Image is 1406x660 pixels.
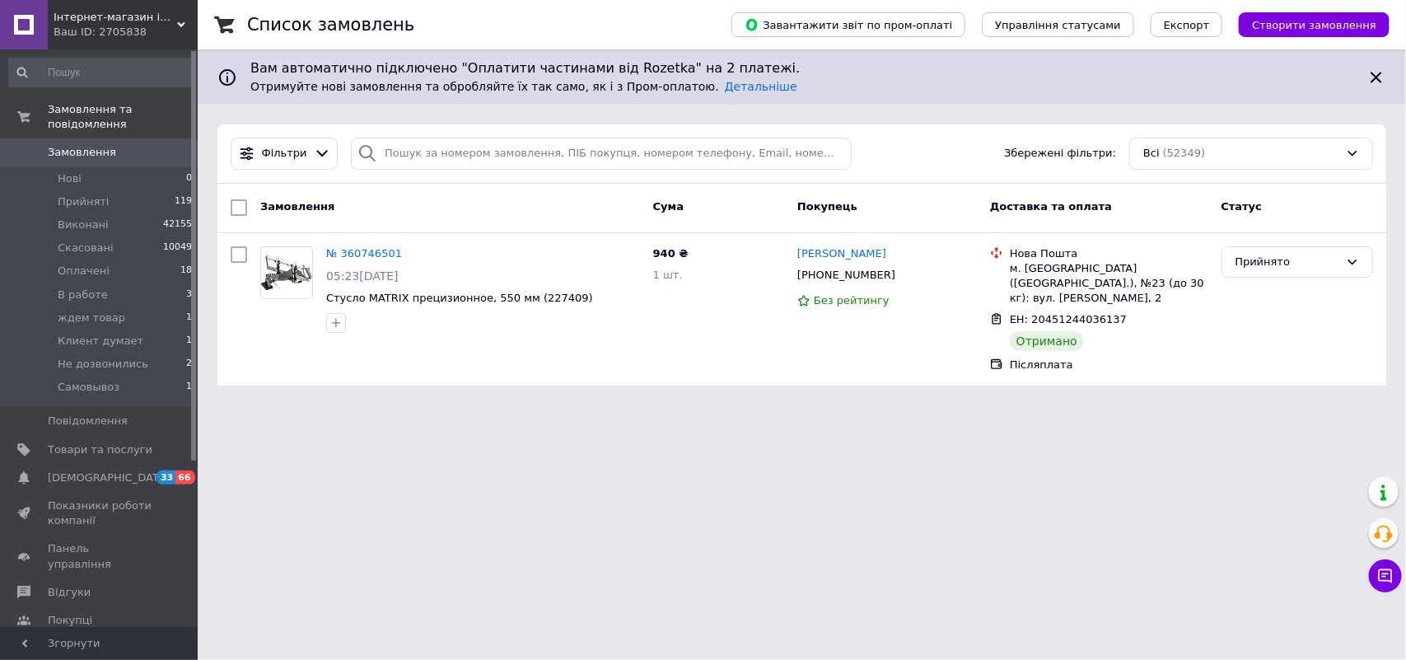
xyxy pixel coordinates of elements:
span: 1 шт. [653,269,683,281]
span: ЕН: 20451244036137 [1010,313,1127,325]
span: 119 [175,194,192,209]
a: Фото товару [260,246,313,299]
span: Отримуйте нові замовлення та обробляйте їх так само, як і з Пром-оплатою. [250,80,797,93]
span: Інтернет-магазин інструменту "РЕЗЕРВ" [54,10,177,25]
span: Cума [653,200,684,213]
input: Пошук за номером замовлення, ПІБ покупця, номером телефону, Email, номером накладної [351,138,852,170]
button: Створити замовлення [1239,12,1390,37]
span: Покупці [48,613,92,628]
button: Управління статусами [982,12,1134,37]
span: 3 [186,288,192,302]
span: 1 [186,311,192,325]
span: Прийняті [58,194,109,209]
span: Збережені фільтри: [1004,146,1116,161]
button: Експорт [1151,12,1223,37]
span: 1 [186,380,192,395]
span: Замовлення та повідомлення [48,102,198,132]
span: 42155 [163,218,192,232]
span: Товари та послуги [48,442,152,457]
span: Без рейтингу [814,294,890,307]
input: Пошук [8,58,194,87]
span: 33 [156,470,175,484]
div: Прийнято [1236,254,1339,271]
div: Ваш ID: 2705838 [54,25,198,40]
span: 940 ₴ [653,247,689,260]
span: Скасовані [58,241,114,255]
span: [PHONE_NUMBER] [797,269,895,281]
span: ждем товар [58,311,125,325]
a: [PERSON_NAME] [797,246,886,262]
a: Детальніше [725,80,797,93]
div: Отримано [1010,331,1084,351]
span: Клиент думает [58,334,143,349]
span: (52349) [1163,147,1206,159]
span: Вам автоматично підключено "Оплатити частинами від Rozetka" на 2 платежі. [250,59,1353,78]
span: Показники роботи компанії [48,499,152,528]
span: Панель управління [48,541,152,571]
span: Замовлення [260,200,334,213]
span: Самовывоз [58,380,119,395]
span: Покупець [797,200,857,213]
span: 10049 [163,241,192,255]
span: Виконані [58,218,109,232]
div: Післяплата [1010,358,1208,372]
span: Відгуки [48,585,91,600]
span: [DEMOGRAPHIC_DATA] [48,470,170,485]
span: 2 [186,357,192,372]
button: Чат з покупцем [1369,559,1402,592]
div: м. [GEOGRAPHIC_DATA] ([GEOGRAPHIC_DATA].), №23 (до 30 кг): вул. [PERSON_NAME], 2 [1010,261,1208,307]
div: Нова Пошта [1010,246,1208,261]
span: Нові [58,171,82,186]
span: Не дозвонились [58,357,148,372]
span: Замовлення [48,145,116,160]
span: Оплачені [58,264,110,279]
span: 66 [175,470,194,484]
span: Створити замовлення [1252,19,1376,31]
span: Фільтри [262,146,307,161]
h1: Список замовлень [247,15,414,35]
img: Фото товару [261,255,312,291]
span: 0 [186,171,192,186]
span: Всі [1143,146,1160,161]
span: Управління статусами [995,19,1121,31]
span: Завантажити звіт по пром-оплаті [745,17,952,32]
a: Стусло MATRIX прецизионное, 550 мм (227409) [326,292,593,304]
span: Доставка та оплата [990,200,1112,213]
a: Створити замовлення [1222,18,1390,30]
span: 1 [186,334,192,349]
span: Експорт [1164,19,1210,31]
span: В работе [58,288,108,302]
span: Повідомлення [48,414,128,428]
span: 18 [180,264,192,279]
a: № 360746501 [326,247,402,260]
span: Статус [1221,200,1263,213]
span: 05:23[DATE] [326,269,399,283]
button: Завантажити звіт по пром-оплаті [731,12,965,37]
